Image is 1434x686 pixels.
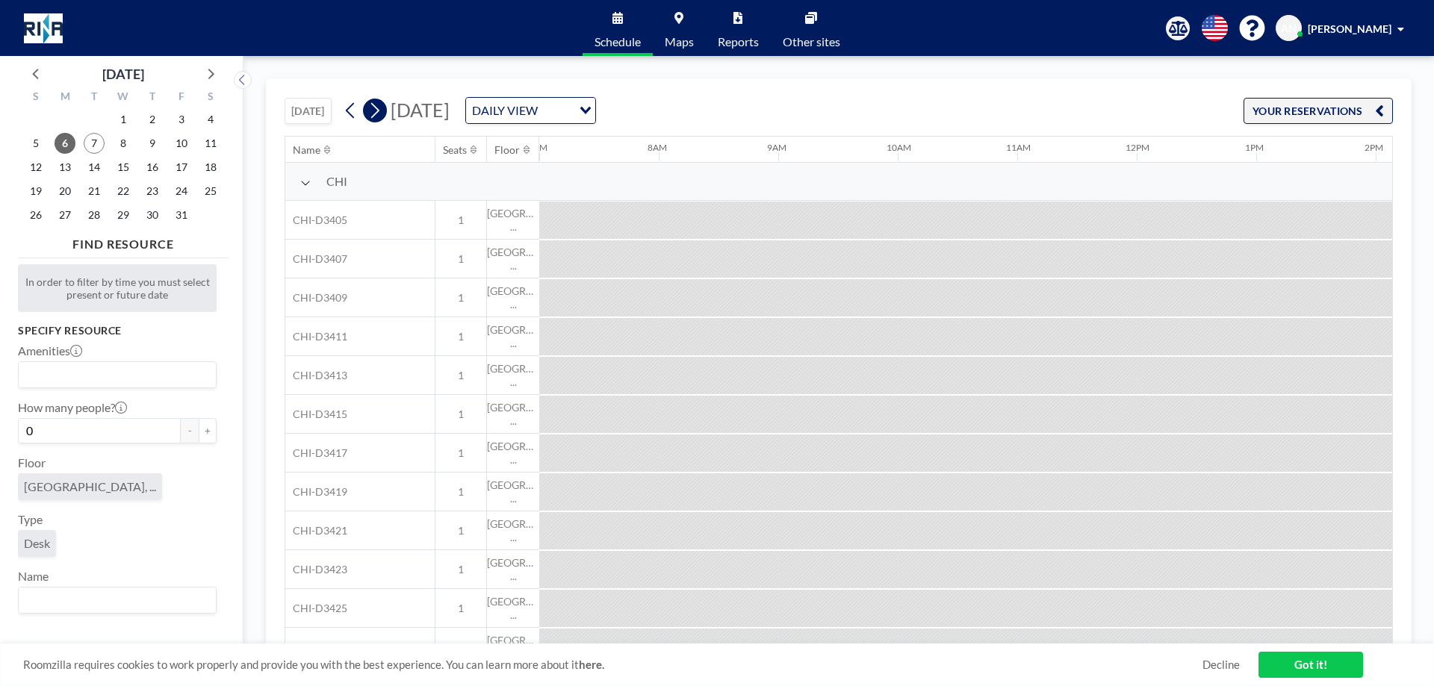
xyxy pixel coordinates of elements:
div: In order to filter by time you must select present or future date [18,264,217,312]
span: Thursday, October 30, 2025 [142,205,163,225]
span: CHI-D3423 [285,563,347,576]
div: 12PM [1126,142,1149,153]
label: Name [18,569,49,584]
span: 1 [435,369,486,382]
div: Search for option [466,98,595,123]
span: Friday, October 17, 2025 [171,157,192,178]
span: Thursday, October 23, 2025 [142,181,163,202]
div: W [109,88,138,107]
span: 1 [435,563,486,576]
span: Tuesday, October 28, 2025 [84,205,105,225]
input: Search for option [20,590,208,610]
div: 11AM [1006,142,1031,153]
span: Wednesday, October 29, 2025 [113,205,134,225]
span: 1 [435,330,486,343]
button: YOUR RESERVATIONS [1244,98,1393,124]
span: CHI-D3427 [285,640,347,654]
span: Saturday, October 25, 2025 [200,181,221,202]
span: AN [1281,22,1297,35]
span: Monday, October 20, 2025 [55,181,75,202]
div: T [137,88,167,107]
span: 1 [435,602,486,615]
span: [PERSON_NAME] [1308,22,1391,35]
span: Wednesday, October 22, 2025 [113,181,134,202]
span: CHI-D3419 [285,485,347,499]
span: Saturday, October 18, 2025 [200,157,221,178]
div: 9AM [767,142,786,153]
span: CHI-D3421 [285,524,347,537]
span: Friday, October 31, 2025 [171,205,192,225]
img: organization-logo [24,13,63,43]
span: [GEOGRAPHIC_DATA], ... [487,246,539,272]
span: Other sites [783,36,840,48]
span: CHI-D3425 [285,602,347,615]
div: T [80,88,109,107]
span: Friday, October 24, 2025 [171,181,192,202]
span: Sunday, October 26, 2025 [25,205,46,225]
span: 1 [435,524,486,537]
span: CHI-D3415 [285,408,347,421]
a: Got it! [1258,652,1363,678]
div: Floor [494,143,520,157]
div: M [51,88,80,107]
span: [GEOGRAPHIC_DATA], ... [487,478,539,505]
span: 1 [435,640,486,654]
span: CHI-D3413 [285,369,347,382]
span: [GEOGRAPHIC_DATA], ... [24,479,156,493]
span: Roomzilla requires cookies to work properly and provide you with the best experience. You can lea... [23,658,1202,672]
div: S [196,88,225,107]
span: Thursday, October 16, 2025 [142,157,163,178]
div: 10AM [887,142,911,153]
input: Search for option [20,365,208,384]
label: How many people? [18,400,127,415]
button: - [181,418,199,443]
label: Amenities [18,343,82,358]
span: Wednesday, October 15, 2025 [113,157,134,178]
label: Type [18,512,43,527]
div: Search for option [19,362,216,387]
span: CHI [326,174,347,189]
h3: Specify resource [18,324,217,337]
div: F [167,88,196,107]
span: Monday, October 13, 2025 [55,157,75,178]
span: Saturday, October 4, 2025 [200,109,221,130]
span: [GEOGRAPHIC_DATA], ... [487,284,539,311]
div: Name [293,143,320,157]
div: Search for option [19,587,216,613]
span: Tuesday, October 7, 2025 [84,133,105,154]
div: Seats [443,143,467,157]
span: Schedule [595,36,641,48]
div: [DATE] [102,63,144,84]
a: Decline [1202,658,1240,672]
span: [DATE] [391,99,450,121]
span: 1 [435,252,486,266]
span: Thursday, October 2, 2025 [142,109,163,130]
span: CHI-D3405 [285,213,347,227]
span: [GEOGRAPHIC_DATA], ... [487,323,539,349]
span: 1 [435,408,486,421]
span: CHI-D3417 [285,446,347,460]
span: DAILY VIEW [469,101,541,120]
div: 2PM [1365,142,1383,153]
span: 1 [435,485,486,499]
span: [GEOGRAPHIC_DATA], ... [487,595,539,621]
span: Wednesday, October 1, 2025 [113,109,134,130]
span: 1 [435,213,486,227]
span: Friday, October 10, 2025 [171,133,192,154]
span: Sunday, October 5, 2025 [25,133,46,154]
span: Maps [665,36,694,48]
button: + [199,418,217,443]
span: CHI-D3411 [285,330,347,343]
span: [GEOGRAPHIC_DATA], ... [487,362,539,388]
span: Monday, October 27, 2025 [55,205,75,225]
span: [GEOGRAPHIC_DATA], ... [487,634,539,660]
h4: FIND RESOURCE [18,231,229,252]
button: [DATE] [285,98,332,124]
span: CHI-D3407 [285,252,347,266]
span: [GEOGRAPHIC_DATA], ... [487,207,539,233]
span: CHI-D3409 [285,291,347,305]
span: Desk [24,536,50,550]
span: Reports [718,36,759,48]
span: Monday, October 6, 2025 [55,133,75,154]
span: 1 [435,446,486,460]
